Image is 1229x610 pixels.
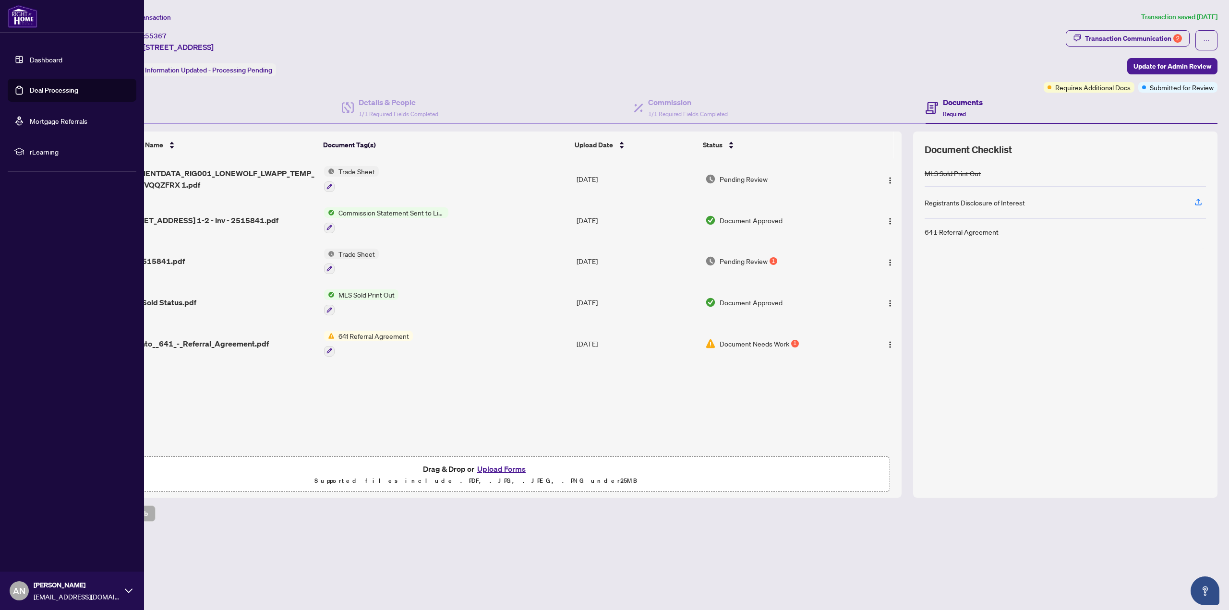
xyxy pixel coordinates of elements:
[30,86,78,95] a: Deal Processing
[145,32,167,40] span: 55367
[30,55,62,64] a: Dashboard
[324,249,379,275] button: Status IconTrade Sheet
[474,463,529,475] button: Upload Forms
[324,331,413,357] button: Status Icon641 Referral Agreement
[573,158,701,200] td: [DATE]
[122,297,196,308] span: MLS -Sold Status.pdf
[886,341,894,348] img: Logo
[335,207,448,218] span: Commission Statement Sent to Listing Brokerage
[720,338,789,349] span: Document Needs Work
[571,132,699,158] th: Upload Date
[925,227,999,237] div: 641 Referral Agreement
[324,289,398,315] button: Status IconMLS Sold Print Out
[34,580,120,590] span: [PERSON_NAME]
[13,584,25,598] span: AN
[324,166,335,177] img: Status Icon
[720,297,783,308] span: Document Approved
[119,41,214,53] span: [DATE][STREET_ADDRESS]
[573,282,701,323] td: [DATE]
[335,249,379,259] span: Trade Sheet
[720,174,768,184] span: Pending Review
[925,143,1012,156] span: Document Checklist
[770,257,777,265] div: 1
[720,215,783,226] span: Document Approved
[324,166,379,192] button: Status IconTrade Sheet
[699,132,855,158] th: Status
[324,331,335,341] img: Status Icon
[8,5,37,28] img: logo
[1141,12,1217,23] article: Transaction saved [DATE]
[122,338,269,349] span: _Toronto__641_-_Referral_Agreement.pdf
[1173,34,1182,43] div: 2
[30,117,87,125] a: Mortgage Referrals
[319,132,571,158] th: Document Tag(s)
[943,110,966,118] span: Required
[648,110,728,118] span: 1/1 Required Fields Completed
[573,241,701,282] td: [DATE]
[145,66,272,74] span: Information Updated - Processing Pending
[1127,58,1217,74] button: Update for Admin Review
[335,166,379,177] span: Trade Sheet
[324,207,448,233] button: Status IconCommission Statement Sent to Listing Brokerage
[705,174,716,184] img: Document Status
[648,96,728,108] h4: Commission
[120,13,171,22] span: View Transaction
[1150,82,1214,93] span: Submitted for Review
[705,338,716,349] img: Document Status
[1055,82,1131,93] span: Requires Additional Docs
[886,217,894,225] img: Logo
[1191,576,1219,605] button: Open asap
[62,457,890,492] span: Drag & Drop orUpload FormsSupported files include .PDF, .JPG, .JPEG, .PNG under25MB
[925,197,1025,208] div: Registrants Disclosure of Interest
[882,213,898,228] button: Logo
[324,249,335,259] img: Status Icon
[118,132,319,158] th: (5) File Name
[705,256,716,266] img: Document Status
[335,289,398,300] span: MLS Sold Print Out
[705,215,716,226] img: Document Status
[34,591,120,602] span: [EMAIL_ADDRESS][DOMAIN_NAME]
[30,146,130,157] span: rLearning
[1085,31,1182,46] div: Transaction Communication
[886,259,894,266] img: Logo
[1133,59,1211,74] span: Update for Admin Review
[359,110,438,118] span: 1/1 Required Fields Completed
[122,215,278,226] span: [STREET_ADDRESS] 1-2 - Inv - 2515841.pdf
[359,96,438,108] h4: Details & People
[423,463,529,475] span: Drag & Drop or
[68,475,884,487] p: Supported files include .PDF, .JPG, .JPEG, .PNG under 25 MB
[705,297,716,308] img: Document Status
[122,255,185,267] span: TS - 2515841.pdf
[882,253,898,269] button: Logo
[886,177,894,184] img: Logo
[882,336,898,351] button: Logo
[703,140,723,150] span: Status
[925,168,981,179] div: MLS Sold Print Out
[1203,37,1210,44] span: ellipsis
[324,289,335,300] img: Status Icon
[943,96,983,108] h4: Documents
[575,140,613,150] span: Upload Date
[335,331,413,341] span: 641 Referral Agreement
[886,299,894,307] img: Logo
[573,200,701,241] td: [DATE]
[720,256,768,266] span: Pending Review
[119,63,276,76] div: Status:
[122,167,316,191] span: D__CLIENTDATA_RIG001_LONEWOLF_LWAPP_TEMP_YW18VQQZFRX 1.pdf
[324,207,335,218] img: Status Icon
[1066,30,1190,47] button: Transaction Communication2
[573,323,701,364] td: [DATE]
[882,295,898,310] button: Logo
[791,340,799,347] div: 1
[882,171,898,187] button: Logo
